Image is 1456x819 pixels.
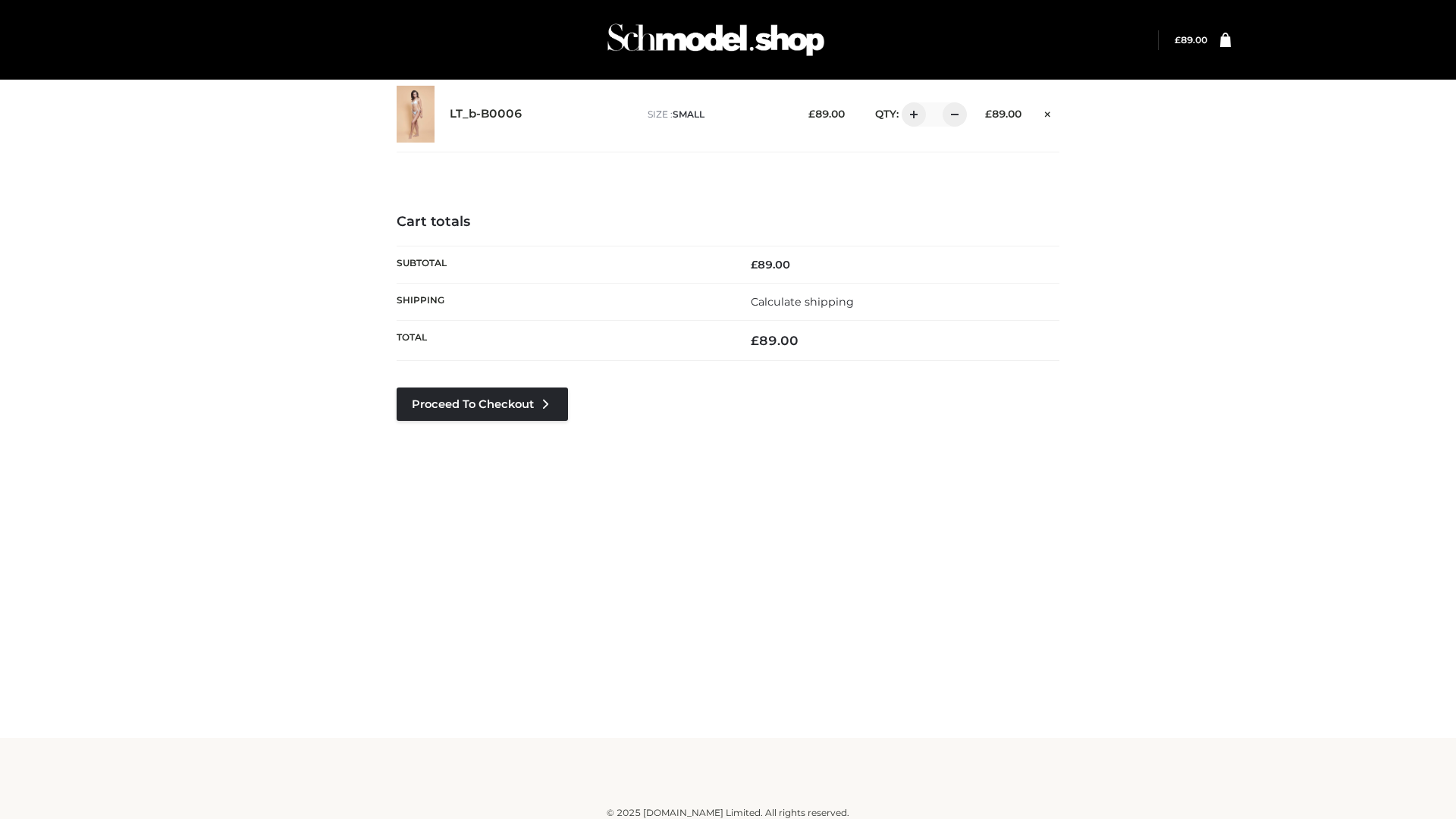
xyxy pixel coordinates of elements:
th: Subtotal [397,246,728,283]
img: Schmodel Admin 964 [602,10,830,70]
bdi: 89.00 [808,108,845,120]
bdi: 89.00 [1175,34,1207,45]
span: £ [751,258,758,271]
h4: Cart totals [397,214,1059,231]
th: Shipping [397,283,728,320]
span: £ [808,108,815,120]
bdi: 89.00 [751,258,790,271]
a: LT_b-B0006 [450,107,522,121]
a: Calculate shipping [751,295,854,309]
span: £ [1175,34,1181,45]
a: Proceed to Checkout [397,388,568,421]
span: £ [751,333,759,348]
th: Total [397,321,728,361]
span: £ [985,108,992,120]
bdi: 89.00 [985,108,1021,120]
p: size : [648,108,785,121]
div: QTY: [860,102,962,127]
bdi: 89.00 [751,333,799,348]
span: SMALL [673,108,704,120]
a: Remove this item [1037,102,1059,122]
a: £89.00 [1175,34,1207,45]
